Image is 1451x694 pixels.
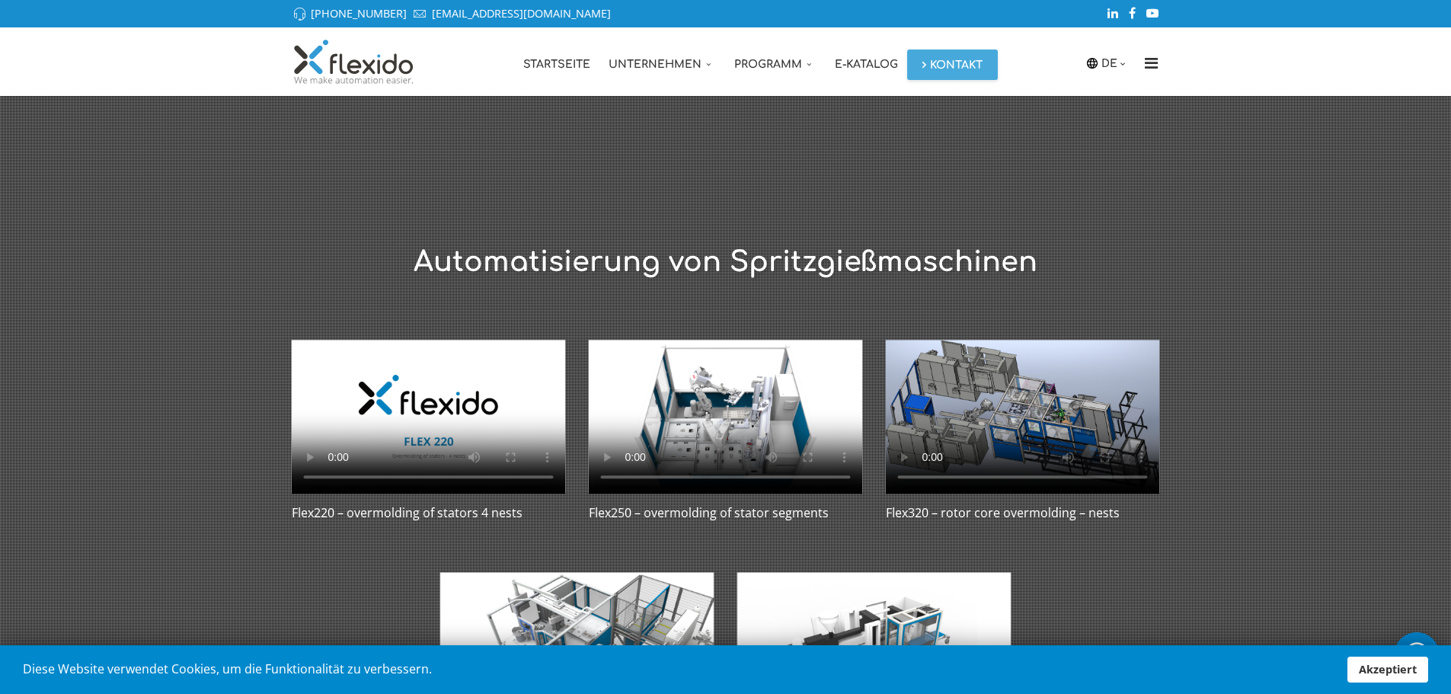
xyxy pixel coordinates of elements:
a: Akzeptiert [1347,657,1428,683]
a: Startseite [514,27,599,96]
a: Menu [1139,27,1164,96]
img: Flexido, d.o.o. [292,39,417,85]
h3: Flex320 – rotor core overmolding – nests [886,505,1143,530]
a: DE [1101,55,1130,72]
a: Unternehmen [599,27,725,96]
h3: Flex220 – overmolding of stators 4 nests [292,505,545,530]
h3: Flex250 – overmolding of stator segments [589,505,852,530]
img: icon-laguage.svg [1085,56,1099,70]
a: Kontakt [907,50,998,80]
a: [PHONE_NUMBER] [311,6,407,21]
i: Menu [1139,56,1164,71]
a: E-Katalog [826,27,907,96]
a: [EMAIL_ADDRESS][DOMAIN_NAME] [432,6,611,21]
a: Programm [725,27,826,96]
img: whatsapp_icon_white.svg [1401,640,1432,669]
